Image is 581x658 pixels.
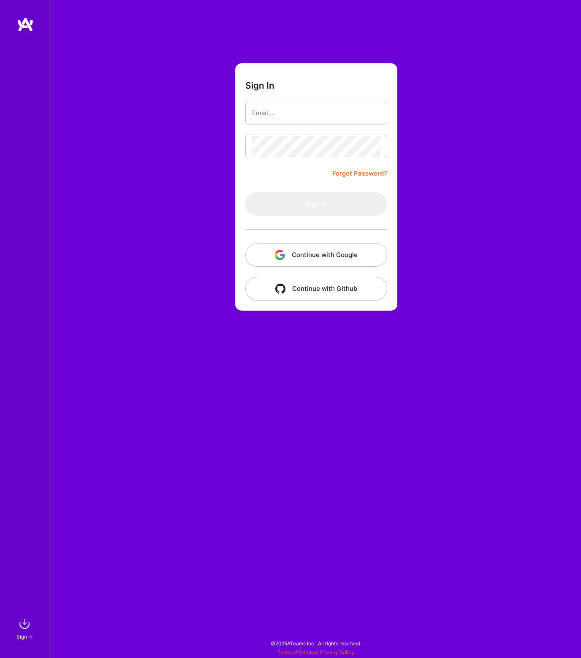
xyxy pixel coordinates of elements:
[18,615,33,641] a: sign inSign In
[252,102,380,124] input: Email...
[17,17,34,32] img: logo
[245,243,387,267] button: Continue with Google
[332,168,387,179] a: Forgot Password?
[275,250,285,260] img: icon
[320,649,354,655] a: Privacy Policy
[16,632,33,641] div: Sign In
[277,649,354,655] span: |
[245,192,387,216] button: Sign In
[277,649,317,655] a: Terms of Service
[275,284,285,294] img: icon
[245,277,387,301] button: Continue with Github
[245,80,274,91] h3: Sign In
[51,633,581,654] div: © 2025 ATeams Inc., All rights reserved.
[16,615,33,632] img: sign in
